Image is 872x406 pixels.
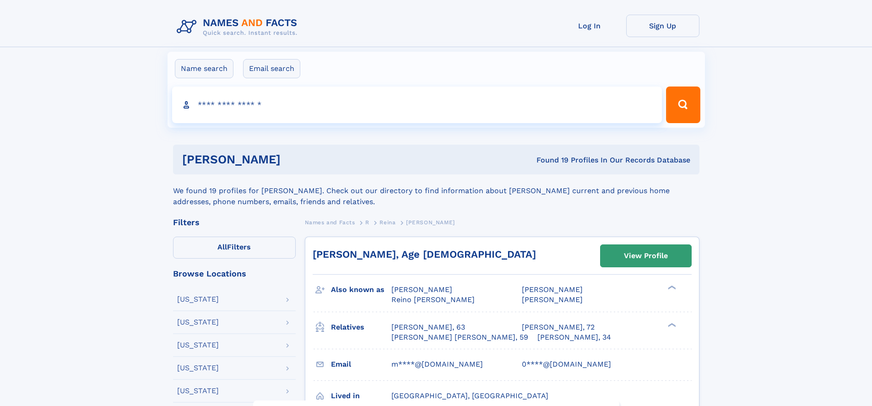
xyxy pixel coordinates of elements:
[177,341,219,349] div: [US_STATE]
[391,295,475,304] span: Reino [PERSON_NAME]
[666,322,677,328] div: ❯
[173,218,296,227] div: Filters
[666,87,700,123] button: Search Button
[624,245,668,266] div: View Profile
[331,319,391,335] h3: Relatives
[406,219,455,226] span: [PERSON_NAME]
[331,357,391,372] h3: Email
[391,391,548,400] span: [GEOGRAPHIC_DATA], [GEOGRAPHIC_DATA]
[243,59,300,78] label: Email search
[365,219,369,226] span: R
[522,285,583,294] span: [PERSON_NAME]
[408,155,690,165] div: Found 19 Profiles In Our Records Database
[379,219,395,226] span: Reina
[177,296,219,303] div: [US_STATE]
[379,217,395,228] a: Reina
[522,295,583,304] span: [PERSON_NAME]
[177,319,219,326] div: [US_STATE]
[553,15,626,37] a: Log In
[217,243,227,251] span: All
[182,154,409,165] h1: [PERSON_NAME]
[391,332,528,342] a: [PERSON_NAME] [PERSON_NAME], 59
[305,217,355,228] a: Names and Facts
[177,364,219,372] div: [US_STATE]
[391,285,452,294] span: [PERSON_NAME]
[626,15,699,37] a: Sign Up
[175,59,233,78] label: Name search
[666,285,677,291] div: ❯
[365,217,369,228] a: R
[177,387,219,395] div: [US_STATE]
[601,245,691,267] a: View Profile
[537,332,611,342] a: [PERSON_NAME], 34
[173,237,296,259] label: Filters
[331,282,391,298] h3: Also known as
[173,15,305,39] img: Logo Names and Facts
[522,322,595,332] a: [PERSON_NAME], 72
[173,270,296,278] div: Browse Locations
[173,174,699,207] div: We found 19 profiles for [PERSON_NAME]. Check out our directory to find information about [PERSON...
[313,249,536,260] a: [PERSON_NAME], Age [DEMOGRAPHIC_DATA]
[331,388,391,404] h3: Lived in
[172,87,662,123] input: search input
[391,322,465,332] a: [PERSON_NAME], 63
